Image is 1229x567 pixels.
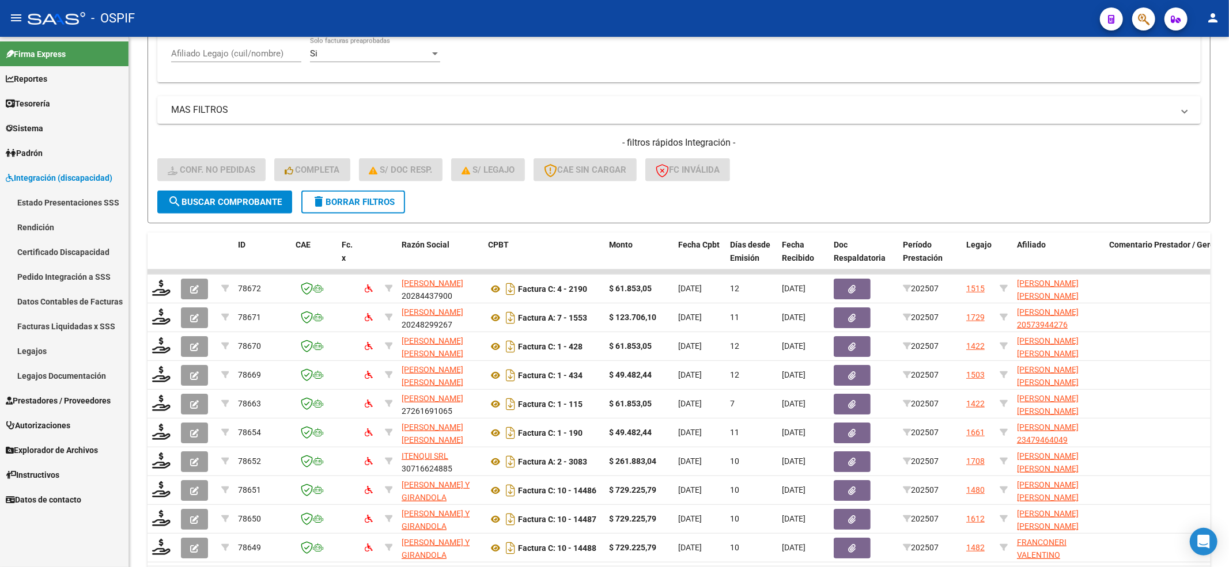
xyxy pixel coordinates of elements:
[402,365,463,387] span: [PERSON_NAME] [PERSON_NAME]
[609,240,633,249] span: Monto
[91,6,135,31] span: - OSPIF
[782,313,806,322] span: [DATE]
[168,195,181,208] mat-icon: search
[238,428,261,437] span: 78654
[903,284,939,293] span: 202507
[903,456,939,466] span: 202507
[503,452,518,471] i: Descargar documento
[1012,233,1105,283] datatable-header-cell: Afiliado
[402,478,479,503] div: 33610006499
[730,514,739,523] span: 10
[518,284,587,294] strong: Factura C: 4 - 2190
[730,485,739,494] span: 10
[609,341,652,351] strong: $ 61.853,05
[966,240,992,249] span: Legajo
[402,392,479,416] div: 27261691065
[782,428,806,437] span: [DATE]
[238,284,261,293] span: 78672
[678,428,702,437] span: [DATE]
[966,455,985,468] div: 1708
[6,394,111,407] span: Prestadores / Proveedores
[1017,336,1079,372] span: [PERSON_NAME] [PERSON_NAME] 27554304538
[238,543,261,552] span: 78649
[534,158,637,181] button: CAE SIN CARGAR
[518,371,583,380] strong: Factura C: 1 - 434
[544,165,626,175] span: CAE SIN CARGAR
[238,399,261,408] span: 78663
[609,514,656,523] strong: $ 729.225,79
[9,11,23,25] mat-icon: menu
[342,240,353,262] span: Fc. x
[274,158,350,181] button: Completa
[730,456,739,466] span: 10
[609,428,652,437] strong: $ 49.482,44
[609,485,656,494] strong: $ 729.225,79
[238,456,261,466] span: 78652
[678,284,702,293] span: [DATE]
[337,233,360,283] datatable-header-cell: Fc. x
[903,428,939,437] span: 202507
[609,543,656,552] strong: $ 729.225,79
[782,370,806,379] span: [DATE]
[518,428,583,437] strong: Factura C: 1 - 190
[6,48,66,60] span: Firma Express
[656,165,720,175] span: FC Inválida
[238,370,261,379] span: 78669
[6,469,59,481] span: Instructivos
[782,543,806,552] span: [DATE]
[966,368,985,382] div: 1503
[834,240,886,262] span: Doc Respaldatoria
[782,485,806,494] span: [DATE]
[903,514,939,523] span: 202507
[518,543,596,553] strong: Factura C: 10 - 14488
[402,480,470,528] span: [PERSON_NAME] Y GIRANDOLA [PERSON_NAME] S.H.
[678,456,702,466] span: [DATE]
[402,279,463,288] span: [PERSON_NAME]
[462,165,515,175] span: S/ legajo
[301,191,405,214] button: Borrar Filtros
[157,191,292,214] button: Buscar Comprobante
[966,426,985,439] div: 1661
[782,341,806,351] span: [DATE]
[962,233,995,283] datatable-header-cell: Legajo
[678,240,720,249] span: Fecha Cpbt
[678,514,702,523] span: [DATE]
[609,399,652,408] strong: $ 61.853,05
[402,240,449,249] span: Razón Social
[678,543,702,552] span: [DATE]
[782,399,806,408] span: [DATE]
[777,233,829,283] datatable-header-cell: Fecha Recibido
[1017,365,1079,401] span: [PERSON_NAME] [PERSON_NAME] 20576753684
[6,172,112,184] span: Integración (discapacidad)
[903,485,939,494] span: 202507
[402,536,479,560] div: 33610006499
[966,340,985,353] div: 1422
[291,233,337,283] datatable-header-cell: CAE
[397,233,483,283] datatable-header-cell: Razón Social
[402,394,463,403] span: [PERSON_NAME]
[402,450,479,474] div: 30716624885
[6,73,47,85] span: Reportes
[730,399,735,408] span: 7
[402,509,470,557] span: [PERSON_NAME] Y GIRANDOLA [PERSON_NAME] S.H.
[6,122,43,135] span: Sistema
[233,233,291,283] datatable-header-cell: ID
[903,313,939,322] span: 202507
[238,240,245,249] span: ID
[678,370,702,379] span: [DATE]
[296,240,311,249] span: CAE
[503,337,518,356] i: Descargar documento
[678,485,702,494] span: [DATE]
[6,97,50,110] span: Tesorería
[645,158,730,181] button: FC Inválida
[359,158,443,181] button: S/ Doc Resp.
[518,457,587,466] strong: Factura A: 2 - 3083
[782,240,814,262] span: Fecha Recibido
[171,104,1173,116] mat-panel-title: MAS FILTROS
[451,158,525,181] button: S/ legajo
[518,486,596,495] strong: Factura C: 10 - 14486
[1017,279,1079,314] span: [PERSON_NAME] [PERSON_NAME] 27536859824
[782,456,806,466] span: [DATE]
[678,399,702,408] span: [DATE]
[518,399,583,409] strong: Factura C: 1 - 115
